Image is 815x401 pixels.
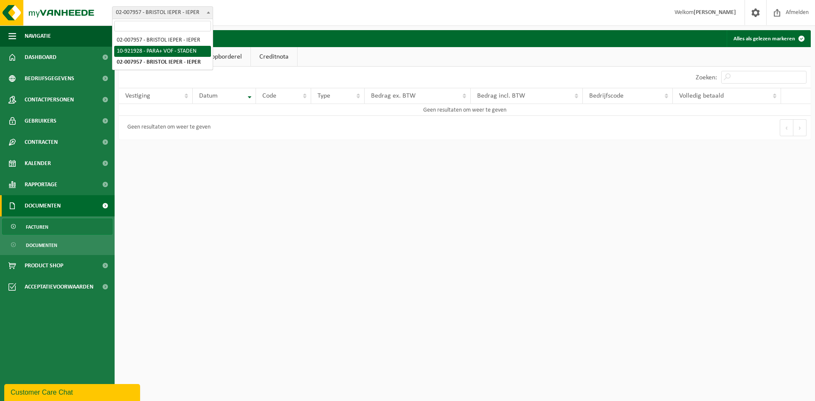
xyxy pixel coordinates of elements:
li: 10-921928 - PARA+ VOF - STADEN [114,46,211,57]
button: Previous [780,119,793,136]
span: Facturen [26,219,48,235]
iframe: chat widget [4,382,142,401]
span: Dashboard [25,47,56,68]
span: Contactpersonen [25,89,74,110]
button: Next [793,119,807,136]
span: Acceptatievoorwaarden [25,276,93,297]
span: Code [262,93,276,99]
span: 02-007957 - BRISTOL IEPER - IEPER [112,6,213,19]
a: Aankoopborderel [186,47,250,67]
a: Creditnota [251,47,297,67]
span: Type [318,93,330,99]
span: Product Shop [25,255,63,276]
li: 02-007957 - BRISTOL IEPER - IEPER [114,57,211,68]
span: Documenten [26,237,57,253]
li: 02-007957 - BRISTOL IEPER - IEPER [114,35,211,46]
a: Documenten [2,237,112,253]
span: Documenten [25,195,61,216]
span: Navigatie [25,25,51,47]
span: 02-007957 - BRISTOL IEPER - IEPER [112,7,213,19]
td: Geen resultaten om weer te geven [119,104,811,116]
a: Facturen [2,219,112,235]
span: Bedrag incl. BTW [477,93,525,99]
span: Bedrijfscode [589,93,624,99]
span: Volledig betaald [679,93,724,99]
span: Bedrag ex. BTW [371,93,416,99]
strong: [PERSON_NAME] [694,9,736,16]
span: Vestiging [125,93,150,99]
span: Datum [199,93,218,99]
span: Kalender [25,153,51,174]
span: Rapportage [25,174,57,195]
button: Alles als gelezen markeren [727,30,810,47]
label: Zoeken: [696,74,717,81]
span: Bedrijfsgegevens [25,68,74,89]
div: Geen resultaten om weer te geven [123,120,211,135]
span: Contracten [25,132,58,153]
span: Gebruikers [25,110,56,132]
